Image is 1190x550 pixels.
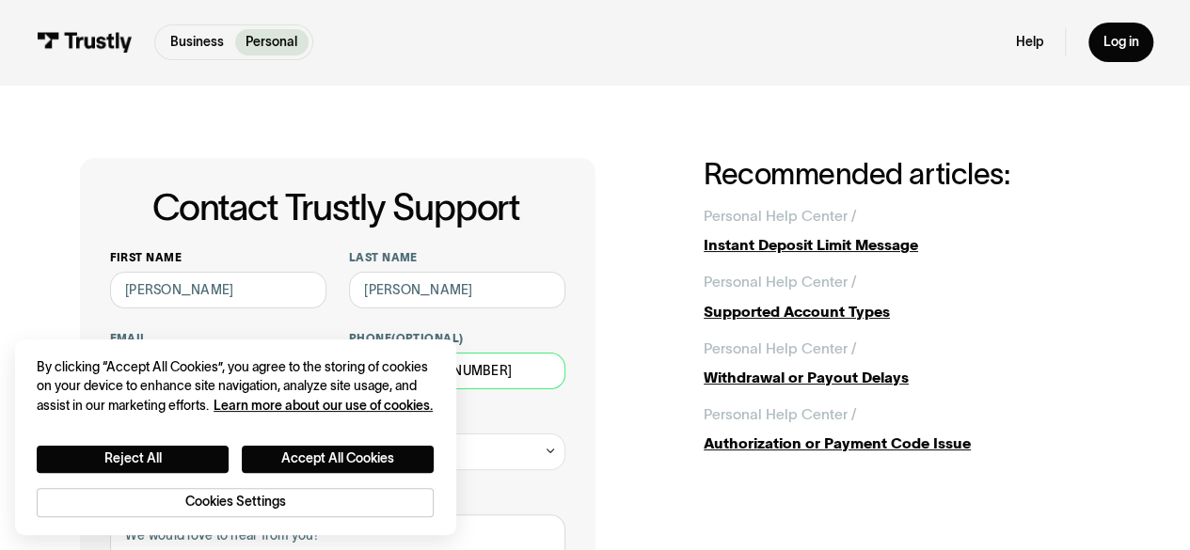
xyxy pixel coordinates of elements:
[349,331,566,346] label: Phone
[704,338,1110,389] a: Personal Help Center /Withdrawal or Payout Delays
[704,271,856,292] div: Personal Help Center /
[106,187,566,228] h1: Contact Trustly Support
[110,250,327,265] label: First name
[110,272,327,308] input: Alex
[242,446,434,473] button: Accept All Cookies
[37,446,229,473] button: Reject All
[37,32,133,52] img: Trustly Logo
[1016,34,1043,51] a: Help
[704,234,1110,256] div: Instant Deposit Limit Message
[349,272,566,308] input: Howard
[37,358,434,517] div: Privacy
[235,29,309,55] a: Personal
[1103,34,1138,51] div: Log in
[170,33,224,53] p: Business
[159,29,234,55] a: Business
[15,339,456,535] div: Cookie banner
[704,205,856,227] div: Personal Help Center /
[1088,23,1153,61] a: Log in
[704,271,1110,322] a: Personal Help Center /Supported Account Types
[246,33,297,53] p: Personal
[349,353,566,389] input: (555) 555-5555
[704,432,1110,454] div: Authorization or Payment Code Issue
[704,403,856,425] div: Personal Help Center /
[704,338,856,359] div: Personal Help Center /
[704,301,1110,322] div: Supported Account Types
[391,332,464,344] span: (Optional)
[704,367,1110,388] div: Withdrawal or Payout Delays
[704,158,1110,190] h2: Recommended articles:
[704,205,1110,257] a: Personal Help Center /Instant Deposit Limit Message
[704,403,1110,455] a: Personal Help Center /Authorization or Payment Code Issue
[37,488,434,517] button: Cookies Settings
[110,331,327,346] label: Email
[37,358,434,416] div: By clicking “Accept All Cookies”, you agree to the storing of cookies on your device to enhance s...
[214,399,433,413] a: More information about your privacy, opens in a new tab
[349,250,566,265] label: Last name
